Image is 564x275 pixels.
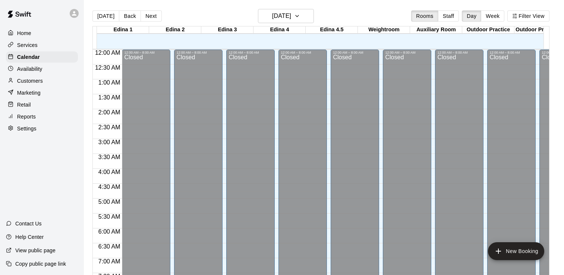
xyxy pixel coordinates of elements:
div: Edina 3 [201,26,253,34]
a: Settings [6,123,78,134]
p: Customers [17,77,43,85]
span: 1:30 AM [97,94,122,101]
div: 12:00 AM – 8:00 AM [333,51,377,54]
p: Availability [17,65,42,73]
div: Edina 4 [253,26,306,34]
p: Calendar [17,53,40,61]
p: Settings [17,125,37,132]
span: 4:00 AM [97,169,122,175]
button: add [488,242,544,260]
a: Retail [6,99,78,110]
span: 6:00 AM [97,228,122,235]
div: Weightroom [358,26,410,34]
div: Auxiliary Room [410,26,462,34]
button: Next [141,10,161,22]
div: 12:00 AM – 8:00 AM [437,51,481,54]
p: Reports [17,113,36,120]
div: Edina 1 [97,26,149,34]
p: Retail [17,101,31,108]
a: Services [6,39,78,51]
h6: [DATE] [272,11,291,21]
div: 12:00 AM – 8:00 AM [176,51,220,54]
a: Customers [6,75,78,86]
button: Back [119,10,141,22]
button: Week [481,10,504,22]
a: Home [6,28,78,39]
span: 2:00 AM [97,109,122,116]
span: 1:00 AM [97,79,122,86]
button: [DATE] [92,10,119,22]
p: View public page [15,247,56,254]
div: 12:00 AM – 8:00 AM [124,51,168,54]
button: Day [462,10,481,22]
a: Availability [6,63,78,75]
span: 5:30 AM [97,214,122,220]
span: 7:00 AM [97,258,122,265]
button: Filter View [507,10,549,22]
p: Contact Us [15,220,42,227]
a: Marketing [6,87,78,98]
a: Calendar [6,51,78,63]
span: 12:30 AM [93,64,122,71]
button: Staff [438,10,459,22]
div: Edina 4.5 [306,26,358,34]
span: 6:30 AM [97,243,122,250]
span: 3:00 AM [97,139,122,145]
div: 12:00 AM – 8:00 AM [281,51,325,54]
div: 12:00 AM – 8:00 AM [385,51,429,54]
p: Help Center [15,233,44,241]
div: Edina 2 [149,26,201,34]
p: Home [17,29,31,37]
span: 4:30 AM [97,184,122,190]
div: 12:00 AM – 8:00 AM [489,51,533,54]
p: Marketing [17,89,41,97]
div: Outdoor Practice [462,26,514,34]
span: 2:30 AM [97,124,122,130]
span: 5:00 AM [97,199,122,205]
p: Services [17,41,38,49]
div: 12:00 AM – 8:00 AM [229,51,272,54]
button: [DATE] [258,9,314,23]
p: Copy public page link [15,260,66,268]
span: 12:00 AM [93,50,122,56]
button: Rooms [411,10,438,22]
span: 3:30 AM [97,154,122,160]
a: Reports [6,111,78,122]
